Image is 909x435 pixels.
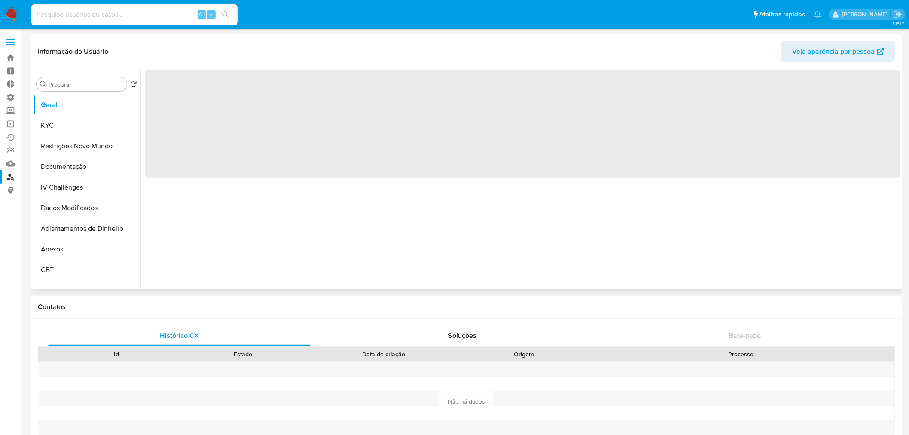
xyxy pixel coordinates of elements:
h1: Informação do Usuário [38,47,108,56]
button: Adiantamentos de Dinheiro [33,218,140,239]
button: IV Challenges [33,177,140,198]
button: Geral [33,95,140,115]
button: CBT [33,260,140,280]
div: Origem [467,350,581,358]
span: ‌ [145,70,900,178]
button: Documentação [33,156,140,177]
span: Atalhos rápidos [760,10,805,19]
div: Estado [186,350,300,358]
div: Id [59,350,174,358]
a: Sair [894,10,903,19]
input: Pesquise usuários ou casos... [31,9,238,20]
span: Bate-papo [729,331,761,340]
button: Restrições Novo Mundo [33,136,140,156]
button: Dados Modificados [33,198,140,218]
span: s [210,10,213,18]
button: Procurar [40,81,47,88]
span: Alt [198,10,205,18]
input: Procurar [49,81,123,89]
span: Histórico CX [160,331,199,340]
a: Notificações [814,11,821,18]
button: search-icon [217,9,234,21]
button: Anexos [33,239,140,260]
button: KYC [33,115,140,136]
span: Soluções [448,331,476,340]
button: Veja aparência por pessoa [781,41,895,62]
button: Retornar ao pedido padrão [130,81,137,90]
div: Processo [593,350,889,358]
p: sabrina.lima@mercadopago.com.br [842,10,891,18]
button: Cartões [33,280,140,301]
span: Veja aparência por pessoa [793,41,875,62]
div: Data de criação [312,350,455,358]
h1: Contatos [38,303,895,311]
